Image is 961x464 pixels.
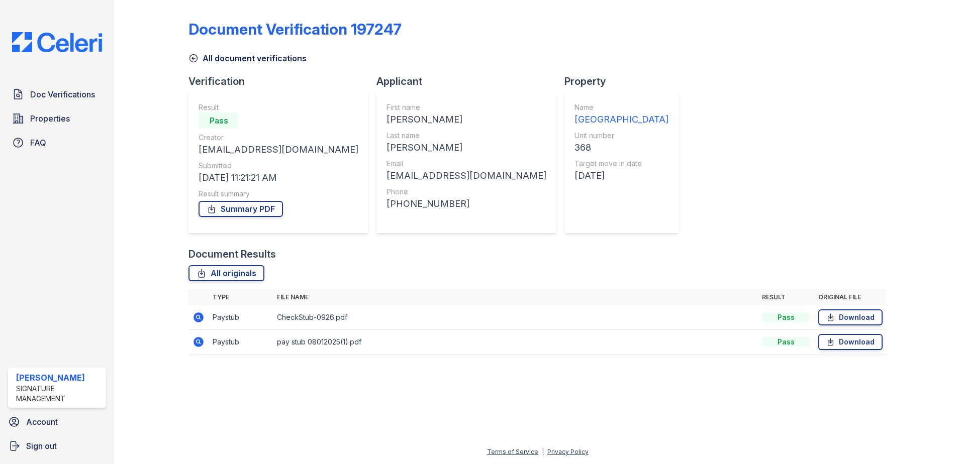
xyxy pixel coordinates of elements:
[30,112,70,125] span: Properties
[762,337,810,347] div: Pass
[8,84,106,104] a: Doc Verifications
[188,20,402,38] div: Document Verification 197247
[574,169,668,183] div: [DATE]
[574,159,668,169] div: Target move in date
[758,289,814,305] th: Result
[574,112,668,127] div: [GEOGRAPHIC_DATA]
[199,171,358,185] div: [DATE] 11:21:21 AM
[4,32,110,52] img: CE_Logo_Blue-a8612792a0a2168367f1c8372b55b34899dd931a85d93a1a3d3e32e68fde9ad4.png
[547,448,589,455] a: Privacy Policy
[273,289,758,305] th: File name
[387,141,546,155] div: [PERSON_NAME]
[818,334,883,350] a: Download
[8,108,106,129] a: Properties
[818,309,883,325] a: Download
[209,289,273,305] th: Type
[199,189,358,199] div: Result summary
[199,143,358,157] div: [EMAIL_ADDRESS][DOMAIN_NAME]
[542,448,544,455] div: |
[8,133,106,153] a: FAQ
[387,187,546,197] div: Phone
[387,112,546,127] div: [PERSON_NAME]
[814,289,887,305] th: Original file
[188,74,376,88] div: Verification
[376,74,564,88] div: Applicant
[273,330,758,355] td: pay stub 08012025(1).pdf
[487,448,538,455] a: Terms of Service
[762,312,810,322] div: Pass
[387,169,546,183] div: [EMAIL_ADDRESS][DOMAIN_NAME]
[209,305,273,330] td: Paystub
[26,416,58,428] span: Account
[30,88,95,100] span: Doc Verifications
[4,436,110,456] a: Sign out
[574,131,668,141] div: Unit number
[387,102,546,112] div: First name
[273,305,758,330] td: CheckStub-0926.pdf
[209,330,273,355] td: Paystub
[199,112,239,129] div: Pass
[199,161,358,171] div: Submitted
[387,131,546,141] div: Last name
[199,102,358,112] div: Result
[574,102,668,112] div: Name
[387,197,546,211] div: [PHONE_NUMBER]
[574,141,668,155] div: 368
[4,412,110,432] a: Account
[16,384,102,404] div: Signature Management
[564,74,687,88] div: Property
[574,102,668,127] a: Name [GEOGRAPHIC_DATA]
[30,137,46,149] span: FAQ
[26,440,57,452] span: Sign out
[199,201,283,217] a: Summary PDF
[16,372,102,384] div: [PERSON_NAME]
[188,247,276,261] div: Document Results
[188,52,307,64] a: All document verifications
[188,265,264,281] a: All originals
[387,159,546,169] div: Email
[199,133,358,143] div: Creator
